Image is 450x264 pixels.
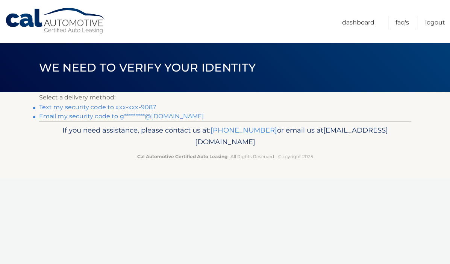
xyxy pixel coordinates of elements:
[44,153,406,160] p: - All Rights Reserved - Copyright 2025
[342,16,374,29] a: Dashboard
[39,61,256,75] span: We need to verify your identity
[395,16,409,29] a: FAQ's
[44,124,406,148] p: If you need assistance, please contact us at: or email us at
[39,104,156,111] a: Text my security code to xxx-xxx-9087
[39,92,411,103] p: Select a delivery method:
[425,16,445,29] a: Logout
[5,8,106,34] a: Cal Automotive
[39,113,204,120] a: Email my security code to g*********@[DOMAIN_NAME]
[137,154,227,159] strong: Cal Automotive Certified Auto Leasing
[211,126,277,134] a: [PHONE_NUMBER]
